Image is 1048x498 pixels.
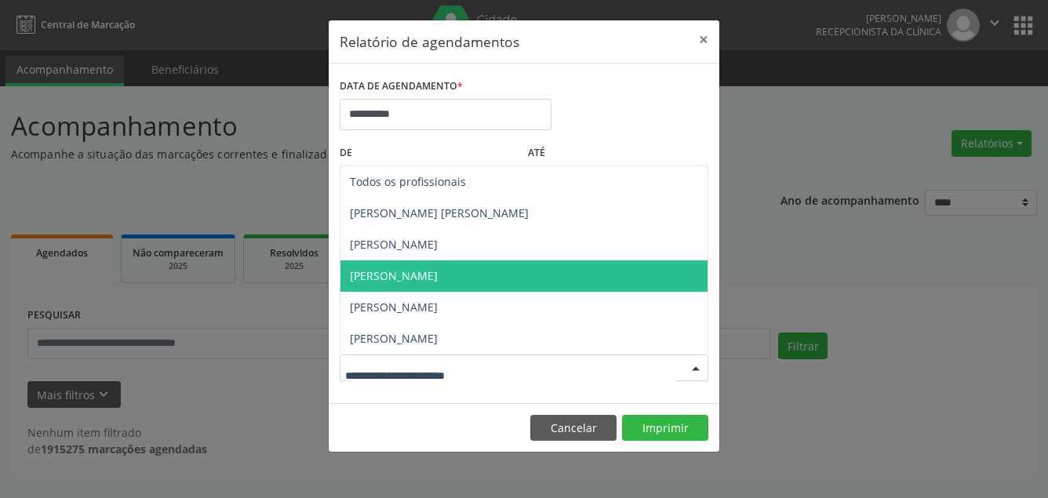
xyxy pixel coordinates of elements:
[340,141,520,165] label: De
[350,205,529,220] span: [PERSON_NAME] [PERSON_NAME]
[350,331,438,346] span: [PERSON_NAME]
[350,237,438,252] span: [PERSON_NAME]
[528,141,708,165] label: ATÉ
[622,415,708,442] button: Imprimir
[340,31,519,52] h5: Relatório de agendamentos
[530,415,617,442] button: Cancelar
[350,174,466,189] span: Todos os profissionais
[688,20,719,59] button: Close
[350,300,438,314] span: [PERSON_NAME]
[340,75,463,99] label: DATA DE AGENDAMENTO
[350,268,438,283] span: [PERSON_NAME]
